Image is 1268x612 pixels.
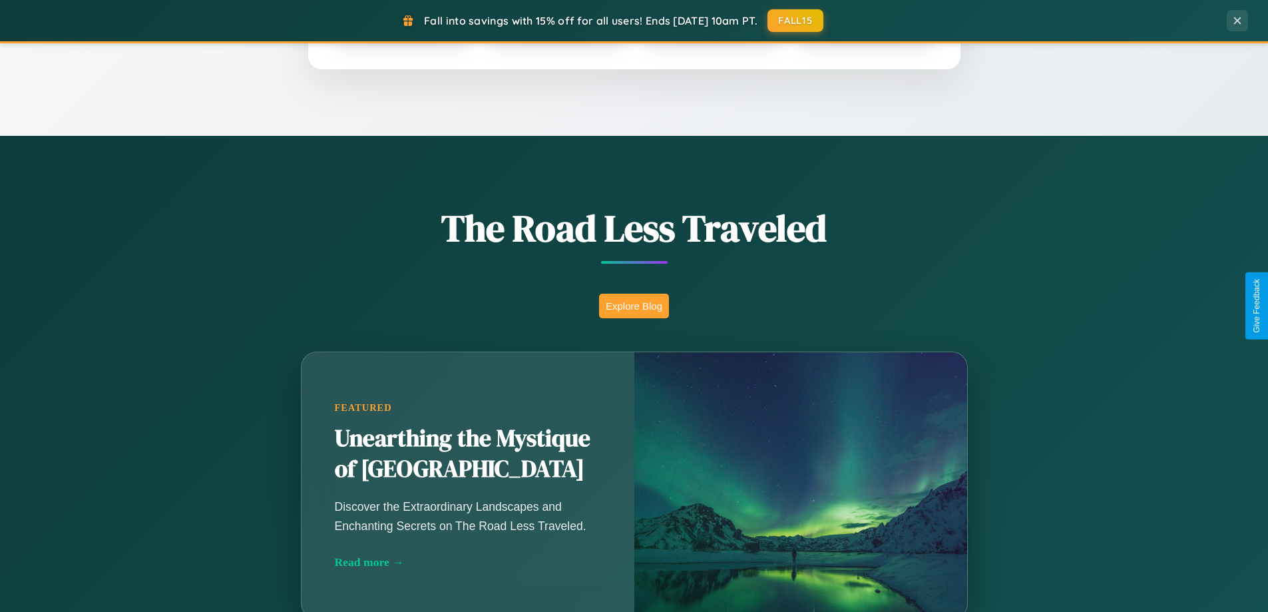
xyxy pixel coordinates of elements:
h1: The Road Less Traveled [235,202,1034,254]
div: Give Feedback [1252,279,1261,333]
div: Read more → [335,555,601,569]
button: Explore Blog [599,294,669,318]
p: Discover the Extraordinary Landscapes and Enchanting Secrets on The Road Less Traveled. [335,497,601,535]
span: Fall into savings with 15% off for all users! Ends [DATE] 10am PT. [424,14,757,27]
div: Featured [335,402,601,414]
h2: Unearthing the Mystique of [GEOGRAPHIC_DATA] [335,424,601,485]
button: FALL15 [767,9,823,32]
